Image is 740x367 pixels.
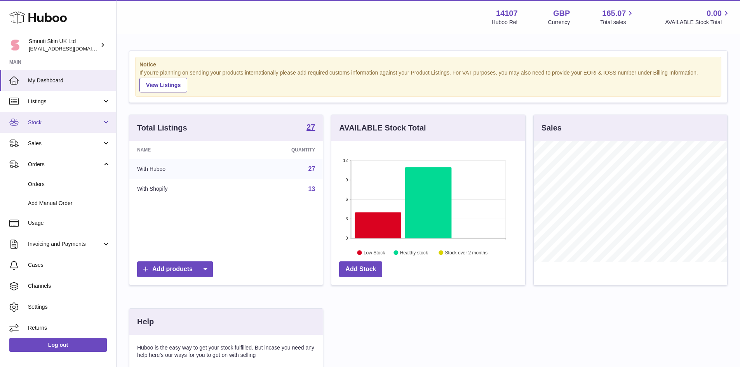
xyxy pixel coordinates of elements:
a: 13 [308,186,315,192]
text: 3 [346,216,348,221]
h3: AVAILABLE Stock Total [339,123,426,133]
span: Orders [28,161,102,168]
span: Orders [28,181,110,188]
a: 165.07 Total sales [600,8,635,26]
text: 12 [343,158,348,163]
text: 9 [346,177,348,182]
span: Settings [28,303,110,311]
th: Name [129,141,234,159]
span: My Dashboard [28,77,110,84]
span: Returns [28,324,110,332]
span: AVAILABLE Stock Total [665,19,731,26]
a: Add products [137,261,213,277]
strong: GBP [553,8,570,19]
strong: Notice [139,61,717,68]
a: 0.00 AVAILABLE Stock Total [665,8,731,26]
div: Huboo Ref [492,19,518,26]
a: Log out [9,338,107,352]
span: Channels [28,282,110,290]
span: Total sales [600,19,635,26]
text: 6 [346,197,348,202]
a: 27 [306,123,315,132]
strong: 27 [306,123,315,131]
img: internalAdmin-14107@internal.huboo.com [9,39,21,51]
span: [EMAIL_ADDRESS][DOMAIN_NAME] [29,45,114,52]
a: Add Stock [339,261,382,277]
text: Low Stock [364,250,385,255]
div: Currency [548,19,570,26]
h3: Sales [542,123,562,133]
span: Add Manual Order [28,200,110,207]
a: View Listings [139,78,187,92]
text: 0 [346,236,348,240]
span: Cases [28,261,110,269]
h3: Help [137,317,154,327]
strong: 14107 [496,8,518,19]
td: With Huboo [129,159,234,179]
span: 0.00 [707,8,722,19]
span: Usage [28,219,110,227]
a: 27 [308,165,315,172]
p: Huboo is the easy way to get your stock fulfilled. But incase you need any help here's our ways f... [137,344,315,359]
div: Smuuti Skin UK Ltd [29,38,99,52]
text: Stock over 2 months [445,250,488,255]
text: Healthy stock [400,250,428,255]
th: Quantity [234,141,323,159]
span: Stock [28,119,102,126]
span: Listings [28,98,102,105]
h3: Total Listings [137,123,187,133]
span: 165.07 [602,8,626,19]
span: Sales [28,140,102,147]
span: Invoicing and Payments [28,240,102,248]
td: With Shopify [129,179,234,199]
div: If you're planning on sending your products internationally please add required customs informati... [139,69,717,92]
